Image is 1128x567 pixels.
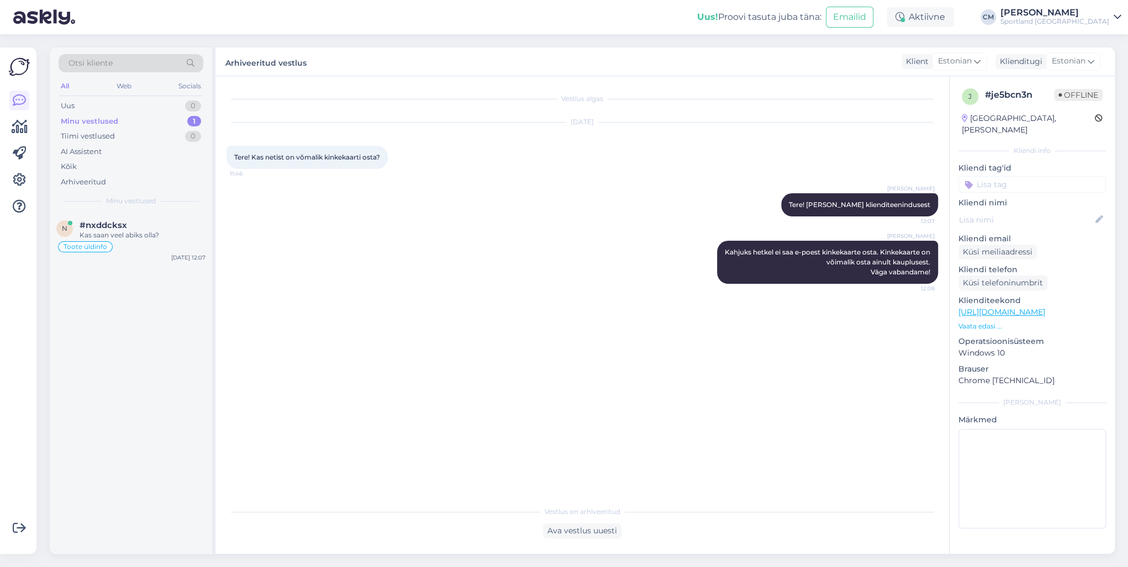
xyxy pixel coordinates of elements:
[958,336,1106,347] p: Operatsioonisüsteem
[958,264,1106,275] p: Kliendi telefon
[226,117,938,127] div: [DATE]
[958,146,1106,156] div: Kliendi info
[226,94,938,104] div: Vestlus algas
[1052,55,1085,67] span: Estonian
[887,184,935,193] span: [PERSON_NAME]
[1000,8,1121,26] a: [PERSON_NAME]Sportland [GEOGRAPHIC_DATA]
[230,169,271,178] span: 11:46
[968,92,972,100] span: j
[887,232,935,240] span: [PERSON_NAME]
[725,248,932,276] span: Kahjuks hetkel ei saa e-poest kinkekaarte osta. Kinkekaarte on võimalik osta ainult kauplusest. V...
[1054,89,1103,101] span: Offline
[958,162,1106,174] p: Kliendi tag'id
[893,284,935,293] span: 12:08
[185,100,201,112] div: 0
[545,507,620,517] span: Vestlus on arhiveeritud
[902,56,929,67] div: Klient
[959,214,1093,226] input: Lisa nimi
[958,176,1106,193] input: Lisa tag
[893,217,935,225] span: 12:07
[225,54,307,69] label: Arhiveeritud vestlus
[981,9,996,25] div: CM
[61,177,106,188] div: Arhiveeritud
[171,253,205,262] div: [DATE] 12:07
[61,161,77,172] div: Kõik
[80,230,205,240] div: Kas saan veel abiks olla?
[1000,17,1109,26] div: Sportland [GEOGRAPHIC_DATA]
[995,56,1042,67] div: Klienditugi
[958,363,1106,375] p: Brauser
[80,220,127,230] span: #nxddcksx
[61,146,102,157] div: AI Assistent
[789,200,930,209] span: Tere! [PERSON_NAME] klienditeenindusest
[958,375,1106,386] p: Chrome [TECHNICAL_ID]
[9,56,30,77] img: Askly Logo
[68,57,113,69] span: Otsi kliente
[176,79,203,93] div: Socials
[958,275,1047,290] div: Küsi telefoninumbrit
[187,116,201,127] div: 1
[697,12,718,22] b: Uus!
[985,88,1054,102] div: # je5bcn3n
[59,79,71,93] div: All
[958,307,1045,317] a: [URL][DOMAIN_NAME]
[697,10,821,24] div: Proovi tasuta juba täna:
[185,131,201,142] div: 0
[958,245,1037,259] div: Küsi meiliaadressi
[64,243,107,250] span: Toote üldinfo
[826,7,873,28] button: Emailid
[887,7,954,27] div: Aktiivne
[61,116,118,127] div: Minu vestlused
[958,233,1106,245] p: Kliendi email
[938,55,972,67] span: Estonian
[958,197,1106,209] p: Kliendi nimi
[1000,8,1109,17] div: [PERSON_NAME]
[114,79,134,93] div: Web
[62,224,67,232] span: n
[543,523,621,538] div: Ava vestlus uuesti
[106,196,156,206] span: Minu vestlused
[61,100,75,112] div: Uus
[958,295,1106,306] p: Klienditeekond
[958,398,1106,407] div: [PERSON_NAME]
[61,131,115,142] div: Tiimi vestlused
[958,321,1106,331] p: Vaata edasi ...
[962,113,1095,136] div: [GEOGRAPHIC_DATA], [PERSON_NAME]
[958,414,1106,426] p: Märkmed
[958,347,1106,359] p: Windows 10
[234,153,380,161] span: Tere! Kas netist on võmalik kinkekaarti osta?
